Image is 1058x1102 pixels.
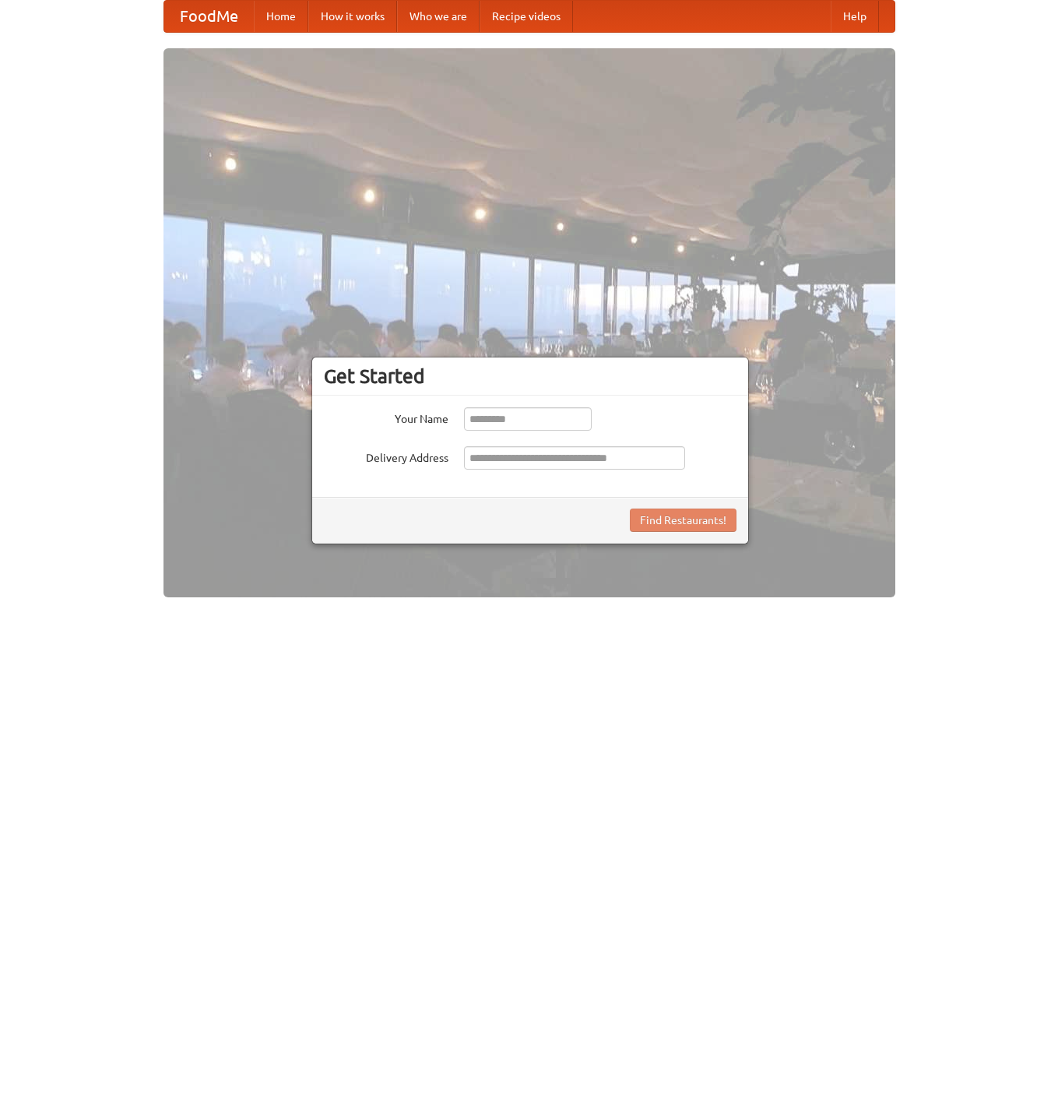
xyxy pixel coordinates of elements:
[164,1,254,32] a: FoodMe
[324,407,448,427] label: Your Name
[324,446,448,466] label: Delivery Address
[254,1,308,32] a: Home
[324,364,736,388] h3: Get Started
[397,1,480,32] a: Who we are
[480,1,573,32] a: Recipe videos
[308,1,397,32] a: How it works
[831,1,879,32] a: Help
[630,509,736,532] button: Find Restaurants!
